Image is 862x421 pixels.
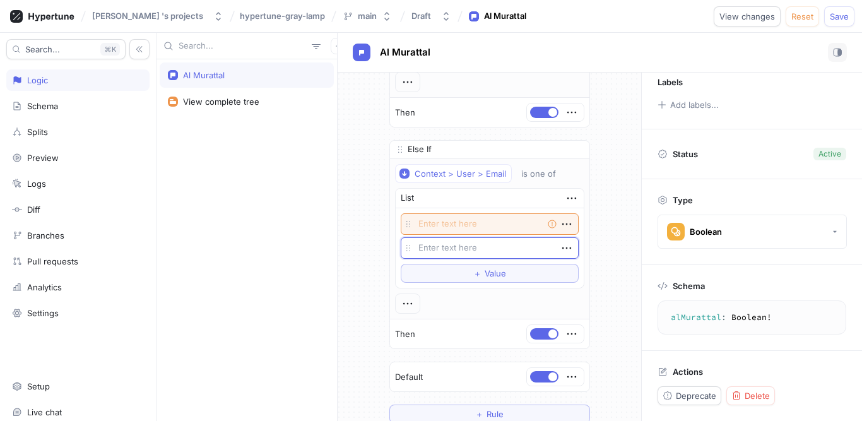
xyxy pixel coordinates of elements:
div: Preview [27,153,59,163]
span: Value [485,270,506,277]
button: Deprecate [658,386,721,405]
button: Reset [786,6,819,27]
button: main [338,6,397,27]
div: is one of [521,169,556,179]
p: Labels [658,77,683,87]
div: Draft [411,11,431,21]
span: Search... [25,45,60,53]
div: Boolean [690,227,722,237]
span: Delete [745,392,770,400]
div: Schema [27,101,58,111]
div: Logs [27,179,46,189]
span: Al Murattal [380,47,430,57]
div: Splits [27,127,48,137]
p: Then [395,107,415,119]
div: Diff [27,205,40,215]
input: Search... [179,40,307,52]
button: Delete [726,386,775,405]
span: View changes [719,13,775,20]
div: View complete tree [183,97,259,107]
button: Add labels... [653,97,723,113]
span: hypertune-gray-lamp [240,11,325,20]
button: is one of [516,164,574,183]
span: Save [830,13,849,20]
p: Type [673,195,693,205]
span: ＋ [473,270,481,277]
p: Else If [408,143,432,156]
button: [PERSON_NAME] 's projects [87,6,228,27]
div: [PERSON_NAME] 's projects [92,11,203,21]
div: Live chat [27,407,62,417]
button: Save [824,6,854,27]
div: Active [818,148,841,160]
textarea: alMurattal: Boolean! [663,306,841,329]
div: Al Murattal [183,70,225,80]
button: ＋Value [401,264,579,283]
button: Context > User > Email [395,164,512,183]
p: Status [673,145,698,163]
button: View changes [714,6,781,27]
div: Al Murattal [484,10,526,23]
div: Branches [27,230,64,240]
span: Deprecate [676,392,716,400]
div: Setup [27,381,50,391]
div: Logic [27,75,48,85]
span: ＋ [475,410,483,418]
div: K [100,43,120,56]
p: Then [395,328,415,341]
button: Draft [406,6,456,27]
div: Analytics [27,282,62,292]
span: Reset [791,13,813,20]
p: Default [395,371,423,384]
div: Context > User > Email [415,169,506,179]
button: Boolean [658,215,847,249]
p: Schema [673,281,705,291]
button: Search...K [6,39,126,59]
p: Actions [673,367,703,377]
div: List [401,192,414,205]
span: Rule [487,410,504,418]
div: Pull requests [27,256,78,266]
div: main [358,11,377,21]
div: Settings [27,308,59,318]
